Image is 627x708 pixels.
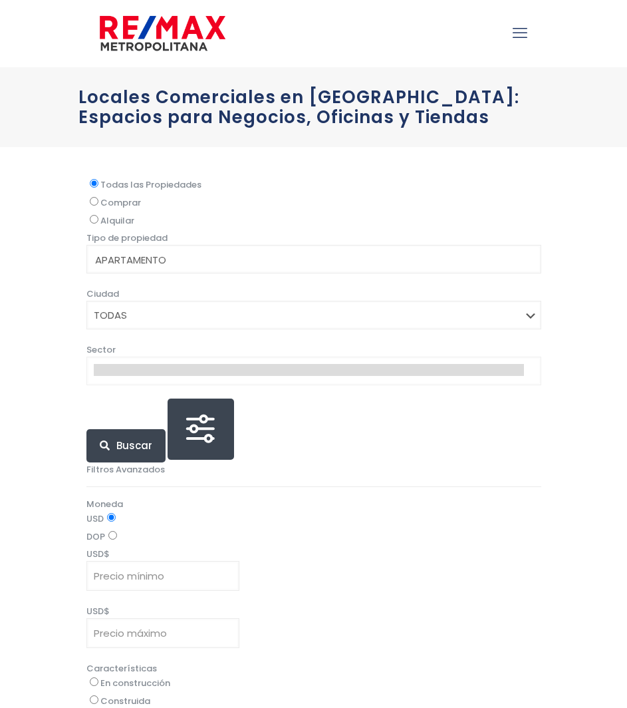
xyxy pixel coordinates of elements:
label: DOP [86,529,541,544]
input: DOP [108,531,117,540]
span: Moneda [86,498,123,510]
a: mobile menu [509,22,531,45]
input: USD [107,513,116,522]
span: Ciudad [86,287,119,300]
span: Sector [86,343,116,356]
span: USD [86,548,104,560]
input: Alquilar [90,215,98,224]
span: USD [86,605,104,618]
input: Precio mínimo [86,561,239,591]
p: Filtros Avanzados [86,462,541,476]
input: Precio máximo [86,618,239,648]
span: Tipo de propiedad [86,232,168,244]
label: USD [86,511,541,526]
option: APARTAMENTO [94,252,524,268]
label: Alquilar [86,213,541,228]
input: En construcción [90,677,98,686]
div: $ [86,604,541,648]
label: Comprar [86,195,541,210]
button: Buscar [86,429,166,462]
img: remax-metropolitana-logo [100,13,225,53]
input: Todas las Propiedades [90,179,98,188]
label: En construcción [86,675,541,690]
label: Construida [86,693,541,708]
option: CASA [94,268,524,284]
div: $ [86,547,541,591]
h1: Locales Comerciales en [GEOGRAPHIC_DATA]: Espacios para Negocios, Oficinas y Tiendas [78,87,549,127]
label: Todas las Propiedades [86,177,541,192]
input: Comprar [90,197,98,206]
input: Construida [90,695,98,704]
span: Características [86,662,157,675]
